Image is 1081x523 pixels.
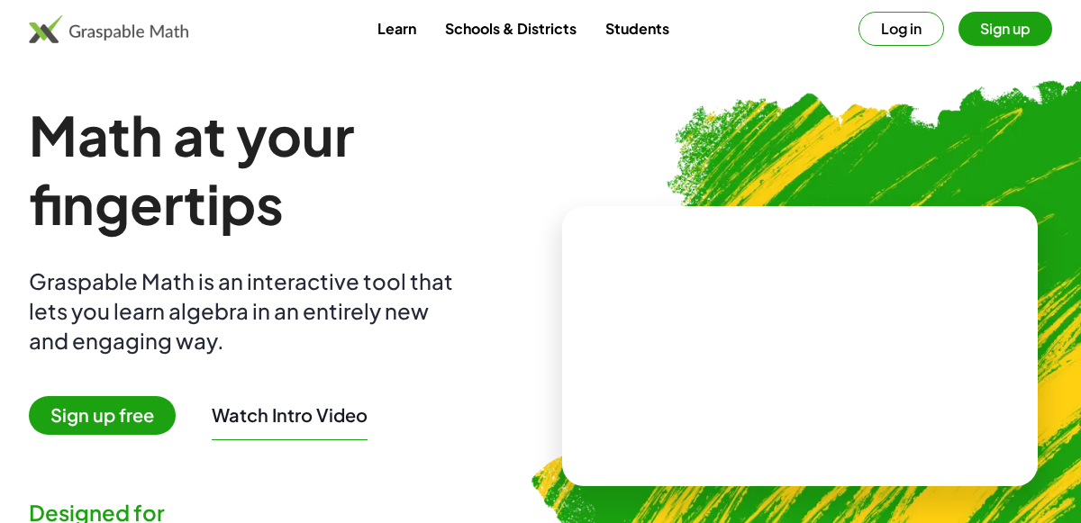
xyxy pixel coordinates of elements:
[591,12,684,45] a: Students
[431,12,591,45] a: Schools & Districts
[363,12,431,45] a: Learn
[29,266,461,356] div: Graspable Math is an interactive tool that lets you learn algebra in an entirely new and engaging...
[958,12,1052,46] button: Sign up
[212,403,368,427] button: Watch Intro Video
[858,12,944,46] button: Log in
[665,279,935,414] video: What is this? This is dynamic math notation. Dynamic math notation plays a central role in how Gr...
[29,396,176,435] span: Sign up free
[29,101,533,238] h1: Math at your fingertips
